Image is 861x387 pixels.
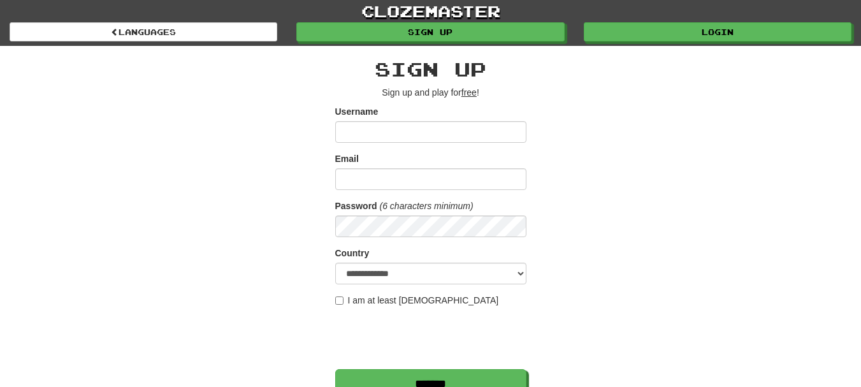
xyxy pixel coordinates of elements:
a: Sign up [296,22,564,41]
label: Username [335,105,379,118]
h2: Sign up [335,59,526,80]
a: Login [584,22,851,41]
label: Email [335,152,359,165]
label: Country [335,247,370,259]
iframe: reCAPTCHA [335,313,529,363]
input: I am at least [DEMOGRAPHIC_DATA] [335,296,344,305]
a: Languages [10,22,277,41]
em: (6 characters minimum) [380,201,474,211]
label: I am at least [DEMOGRAPHIC_DATA] [335,294,499,307]
label: Password [335,200,377,212]
p: Sign up and play for ! [335,86,526,99]
u: free [461,87,477,98]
